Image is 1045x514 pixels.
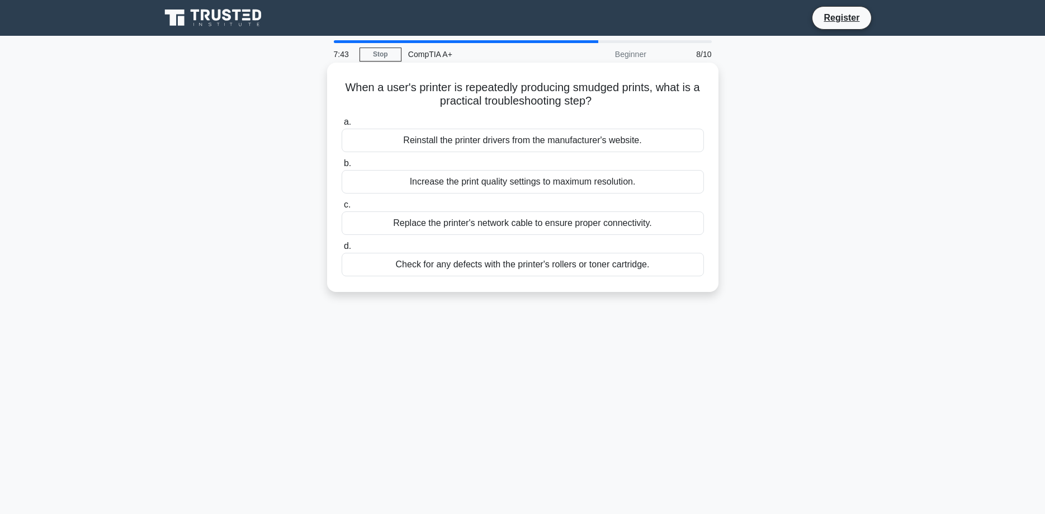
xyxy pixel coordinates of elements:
[342,211,704,235] div: Replace the printer's network cable to ensure proper connectivity.
[342,170,704,194] div: Increase the print quality settings to maximum resolution.
[555,43,653,65] div: Beginner
[341,81,705,109] h5: When a user's printer is repeatedly producing smudged prints, what is a practical troubleshooting...
[344,200,351,209] span: c.
[817,11,866,25] a: Register
[344,117,351,126] span: a.
[344,241,351,251] span: d.
[344,158,351,168] span: b.
[653,43,718,65] div: 8/10
[327,43,360,65] div: 7:43
[401,43,555,65] div: CompTIA A+
[360,48,401,62] a: Stop
[342,129,704,152] div: Reinstall the printer drivers from the manufacturer's website.
[342,253,704,276] div: Check for any defects with the printer's rollers or toner cartridge.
